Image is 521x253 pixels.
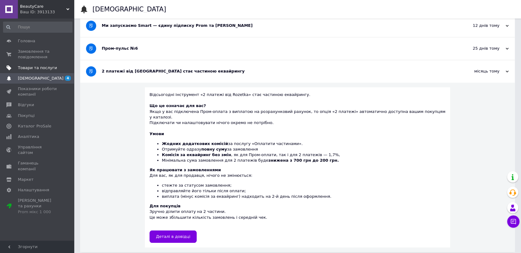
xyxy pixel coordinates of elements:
[162,141,228,146] b: Жодних додаткових комісій
[18,102,34,108] span: Відгуки
[447,23,509,28] div: 12 днів тому
[150,203,445,226] div: Зручно ділити оплату на 2 частини. Це може збільшити кількість замовлень і середній чек.
[20,9,74,15] div: Ваш ID: 3913133
[102,23,447,28] div: Ми запускаємо Smart — єдину підписку Prom та [PERSON_NAME]
[150,204,180,208] b: Для покупців
[162,194,445,199] li: виплата (мінус комісія за еквайринг) надходить на 2-й день після оформлення.
[18,123,51,129] span: Каталог ProSale
[18,187,49,193] span: Налаштування
[102,46,447,51] div: Пром-пульс №6
[162,152,445,158] li: , як для Пром-оплати, так і для 2 платежів — 1,7%,
[150,168,221,172] b: Як працювати з замовленнями
[20,4,66,9] span: BeautyCare
[162,147,445,152] li: Отримуйте одразу за замовлення
[65,76,71,81] span: 4
[150,230,197,243] a: Деталі в довідці
[18,134,39,139] span: Аналітика
[18,198,57,215] span: [PERSON_NAME] та рахунки
[150,103,445,126] div: Якщо у вас підключена Пром-оплата з виплатою на розрахунковий рахунок, то опція «2 платежі» автом...
[162,183,445,188] li: стежте за статусом замовлення;
[162,188,445,194] li: відправляйте його тільки після оплати;
[507,215,519,228] button: Чат з покупцем
[156,234,190,239] span: Деталі в довідці
[150,131,164,136] b: Умови
[162,141,445,147] li: за послугу «Оплатити частинами».
[102,68,447,74] div: 2 платежі від [GEOGRAPHIC_DATA] стає частиною еквайрингу
[268,158,339,163] b: знижена з 700 грн до 200 грн.
[18,86,57,97] span: Показники роботи компанії
[18,49,57,60] span: Замовлення та повідомлення
[18,209,57,215] div: Prom мікс 1 000
[201,147,227,151] b: повну суму
[18,113,35,118] span: Покупці
[92,6,166,13] h1: [DEMOGRAPHIC_DATA]
[447,68,509,74] div: місяць тому
[3,22,72,33] input: Пошук
[18,177,34,182] span: Маркет
[18,76,64,81] span: [DEMOGRAPHIC_DATA]
[162,152,231,157] b: Комісія за еквайринг без змін
[18,144,57,156] span: Управління сайтом
[18,38,35,44] span: Головна
[447,46,509,51] div: 25 днів тому
[150,92,445,103] div: Відсьогодні інструмент «2 платежі від Rozetka» стає частиною еквайрингу.
[162,158,445,163] li: Мінімальна сума замовлення для 2 платежів буде
[18,160,57,172] span: Гаманець компанії
[150,103,206,108] b: Що це означає для вас?
[18,65,57,71] span: Товари та послуги
[150,167,445,199] div: Для вас, як для продавця, нічого не змінюється:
